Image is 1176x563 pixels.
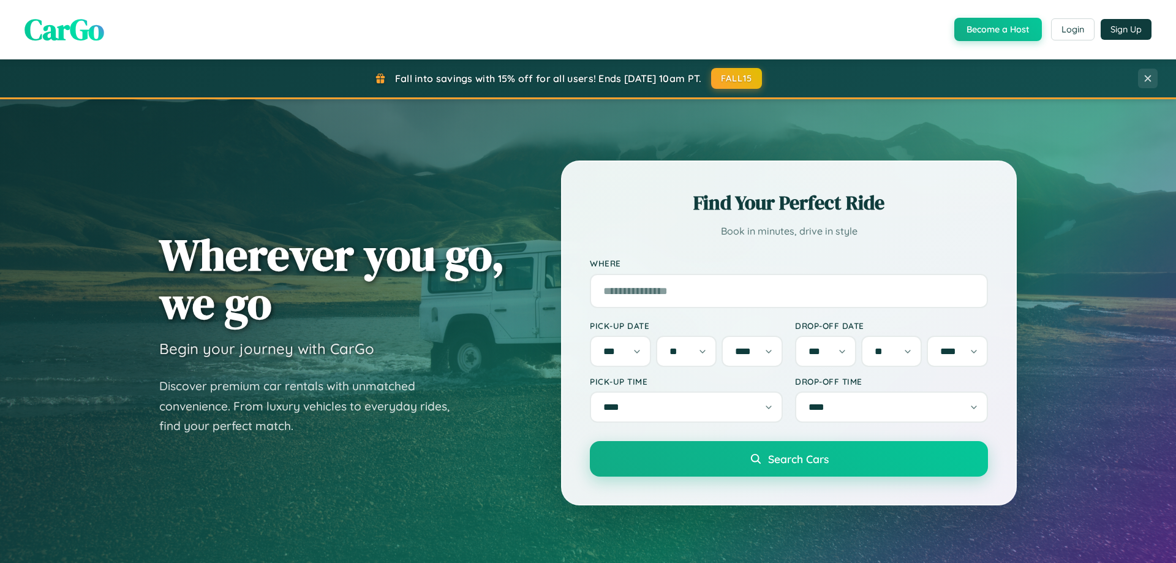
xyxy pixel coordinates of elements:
label: Drop-off Date [795,320,988,331]
p: Discover premium car rentals with unmatched convenience. From luxury vehicles to everyday rides, ... [159,376,466,436]
span: Fall into savings with 15% off for all users! Ends [DATE] 10am PT. [395,72,702,85]
button: Login [1051,18,1095,40]
span: CarGo [24,9,104,50]
p: Book in minutes, drive in style [590,222,988,240]
h3: Begin your journey with CarGo [159,339,374,358]
h1: Wherever you go, we go [159,230,505,327]
button: Sign Up [1101,19,1151,40]
label: Where [590,259,988,269]
label: Pick-up Date [590,320,783,331]
button: Search Cars [590,441,988,477]
button: Become a Host [954,18,1042,41]
h2: Find Your Perfect Ride [590,189,988,216]
button: FALL15 [711,68,763,89]
span: Search Cars [768,452,829,466]
label: Pick-up Time [590,376,783,387]
label: Drop-off Time [795,376,988,387]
